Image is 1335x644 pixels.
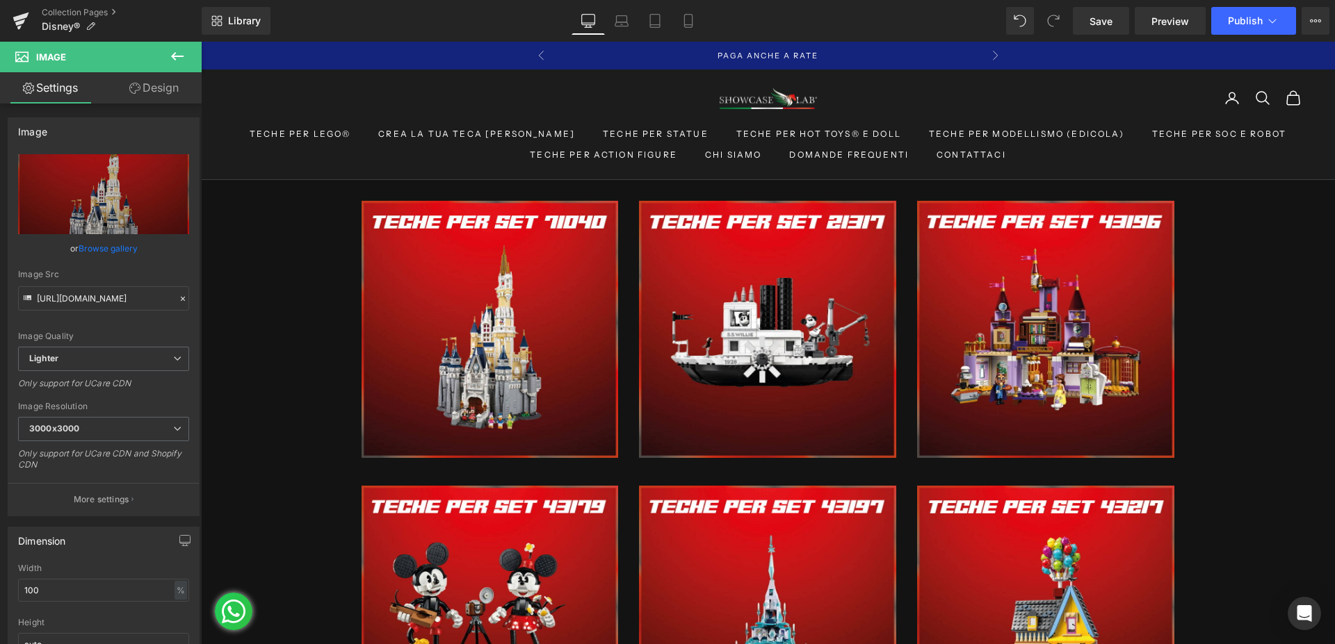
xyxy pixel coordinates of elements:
div: Height [18,618,189,627]
div: or [18,241,189,256]
b: 3000x3000 [29,423,79,434]
b: Lighter [29,353,58,363]
button: More [1302,7,1329,35]
a: Browse gallery [79,236,138,261]
a: Mobile [672,7,705,35]
span: Save [1090,14,1112,28]
a: Laptop [605,7,638,35]
p: PAGA ANCHE A RATE [517,8,617,20]
img: L61 [161,159,418,416]
a: Contattaci [736,106,805,120]
nav: Navigazione primaria [33,85,1101,121]
a: Crea la tua teca [PERSON_NAME] [177,85,374,99]
nav: Navigazione secondaria [1023,48,1101,65]
a: Teche per Lego® [49,85,149,99]
a: Preview [1135,7,1206,35]
a: Teche per Modellismo (Edicola) [728,85,923,99]
span: Library [228,15,261,27]
button: Redo [1039,7,1067,35]
a: Design [104,72,204,104]
a: Desktop [572,7,605,35]
a: Teche per Hot Toys® e Doll [535,85,700,99]
a: Tablet [638,7,672,35]
div: % [175,581,187,600]
a: New Library [202,7,270,35]
div: Only support for UCare CDN [18,378,189,398]
p: More settings [74,493,129,506]
button: More settings [8,483,199,515]
div: Open Intercom Messenger [1288,597,1321,630]
a: Domande Frequenti [588,106,708,120]
div: Width [18,563,189,573]
span: Disney® [42,21,80,32]
div: Image Quality [18,331,189,341]
span: Publish [1228,15,1263,26]
a: Teche per Soc e Robot [951,85,1085,99]
button: Publish [1211,7,1296,35]
a: Teche per Statue [402,85,508,99]
div: Image Resolution [18,402,189,411]
span: Preview [1151,14,1189,28]
a: Collection Pages [42,7,202,18]
input: auto [18,579,189,602]
span: Image [36,51,66,63]
a: Teche per Action Figure [329,106,476,120]
a: Chi Siamo [504,106,560,120]
div: Image Src [18,270,189,279]
button: Undo [1006,7,1034,35]
div: Image [18,118,47,138]
input: Link [18,286,189,311]
div: Dimension [18,527,66,547]
div: Only support for UCare CDN and Shopify CDN [18,448,189,479]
